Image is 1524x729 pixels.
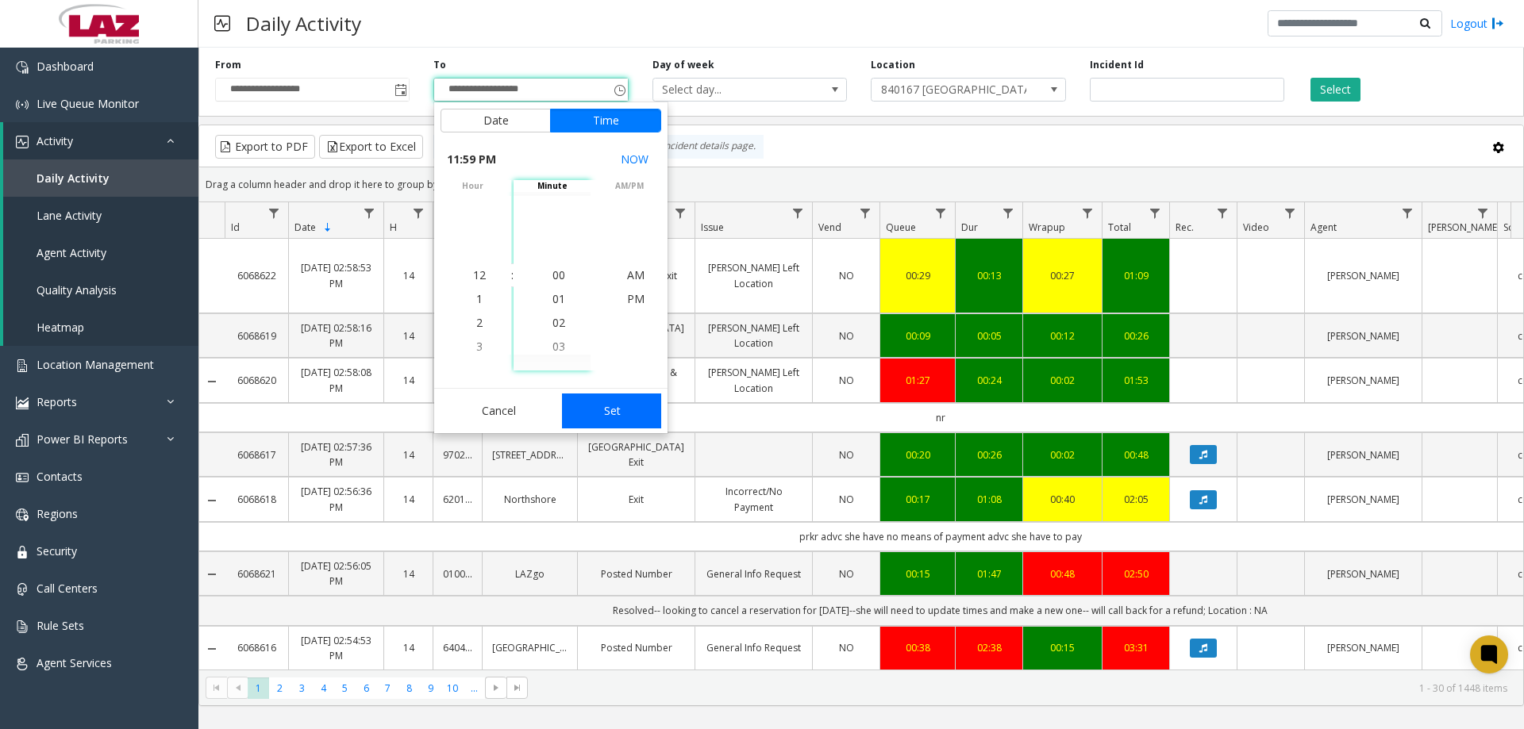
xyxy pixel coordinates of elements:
[37,245,106,260] span: Agent Activity
[377,677,398,699] span: Page 7
[16,546,29,558] img: 'icon'
[234,566,279,581] a: 6068621
[822,373,870,388] a: NO
[356,677,377,699] span: Page 6
[199,494,225,507] a: Collapse Details
[215,135,315,159] button: Export to PDF
[514,180,591,192] span: minute
[822,268,870,283] a: NO
[930,202,952,224] a: Queue Filter Menu
[16,658,29,670] img: 'icon'
[3,234,198,271] a: Agent Activity
[248,677,269,699] span: Page 1
[587,492,685,507] a: Exit
[37,282,117,297] span: Quality Analysis
[37,357,154,372] span: Location Management
[443,447,472,462] a: 970221
[16,397,29,409] img: 'icon'
[965,447,1013,462] a: 00:26
[294,221,316,234] span: Date
[473,267,486,282] span: 12
[16,620,29,633] img: 'icon'
[291,677,313,699] span: Page 3
[1310,221,1337,234] span: Agent
[319,135,423,159] button: Export to Excel
[420,677,441,699] span: Page 9
[1108,221,1131,234] span: Total
[37,320,84,335] span: Heatmap
[1033,566,1092,581] div: 00:48
[871,58,915,72] label: Location
[1310,78,1360,102] button: Select
[321,221,334,234] span: Sortable
[391,79,409,101] span: Toggle popup
[464,677,485,699] span: Page 11
[398,677,420,699] span: Page 8
[705,365,802,395] a: [PERSON_NAME] Left Location
[334,677,356,699] span: Page 5
[394,373,423,388] a: 14
[552,267,565,282] span: 00
[476,339,483,354] span: 3
[1112,566,1160,581] a: 02:50
[965,492,1013,507] div: 01:08
[965,328,1013,343] a: 00:05
[492,492,568,507] a: Northshore
[3,159,198,197] a: Daily Activity
[214,4,230,43] img: pageIcon
[394,492,423,507] a: 14
[443,640,472,655] a: 640455
[442,677,464,699] span: Page 10
[1112,640,1160,655] div: 03:31
[587,640,685,655] a: Posted Number
[890,640,945,655] div: 00:38
[1033,447,1092,462] div: 00:02
[490,681,502,694] span: Go to the next page
[961,221,978,234] span: Dur
[822,447,870,462] a: NO
[1112,373,1160,388] div: 01:53
[653,79,808,101] span: Select day...
[1314,640,1412,655] a: [PERSON_NAME]
[890,373,945,388] a: 01:27
[1176,221,1194,234] span: Rec.
[965,373,1013,388] a: 00:24
[1033,640,1092,655] div: 00:15
[890,447,945,462] a: 00:20
[1145,202,1166,224] a: Total Filter Menu
[394,640,423,655] a: 14
[537,681,1507,695] kendo-pager-info: 1 - 30 of 1448 items
[965,640,1013,655] a: 02:38
[234,328,279,343] a: 6068619
[839,493,854,506] span: NO
[1314,566,1412,581] a: [PERSON_NAME]
[313,677,334,699] span: Page 4
[443,492,472,507] a: 620164
[16,98,29,111] img: 'icon'
[965,566,1013,581] a: 01:47
[492,640,568,655] a: [GEOGRAPHIC_DATA]
[705,566,802,581] a: General Info Request
[965,268,1013,283] div: 00:13
[199,568,225,581] a: Collapse Details
[16,136,29,148] img: 'icon'
[1450,15,1504,32] a: Logout
[1428,221,1500,234] span: [PERSON_NAME]
[408,202,429,224] a: H Filter Menu
[1112,328,1160,343] div: 00:26
[890,566,945,581] a: 00:15
[1280,202,1301,224] a: Video Filter Menu
[37,208,102,223] span: Lane Activity
[890,328,945,343] a: 00:09
[37,59,94,74] span: Dashboard
[506,677,528,699] span: Go to the last page
[552,315,565,330] span: 02
[1033,492,1092,507] a: 00:40
[441,109,551,132] button: Date tab
[234,640,279,655] a: 6068616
